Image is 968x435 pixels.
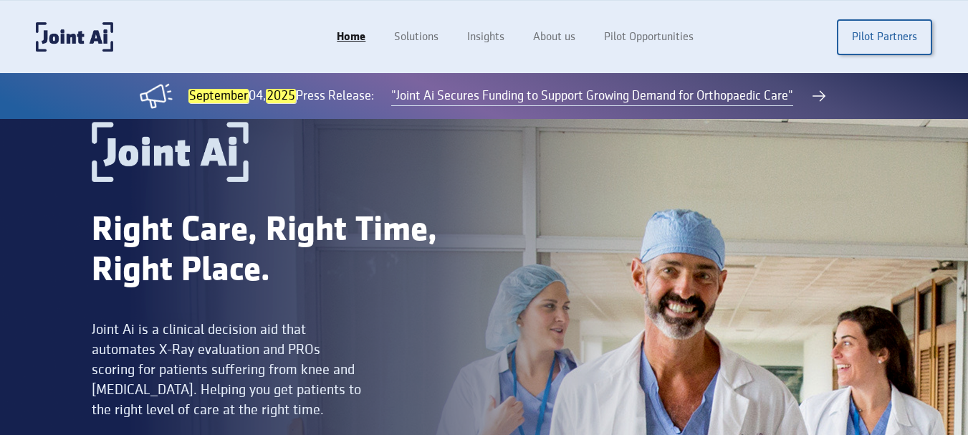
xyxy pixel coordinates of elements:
[322,24,380,51] a: Home
[837,19,932,55] a: Pilot Partners
[36,22,113,52] a: home
[266,89,296,103] em: 2025
[92,211,484,291] div: Right Care, Right Time, Right Place.
[519,24,590,51] a: About us
[590,24,708,51] a: Pilot Opportunities
[391,87,793,106] a: "Joint Ai Secures Funding to Support Growing Demand for Orthopaedic Care"
[453,24,519,51] a: Insights
[188,87,374,105] div: 04, Press Release:
[92,320,366,420] div: Joint Ai is a clinical decision aid that automates X-Ray evaluation and PROs scoring for patients...
[188,89,249,103] em: September
[380,24,453,51] a: Solutions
